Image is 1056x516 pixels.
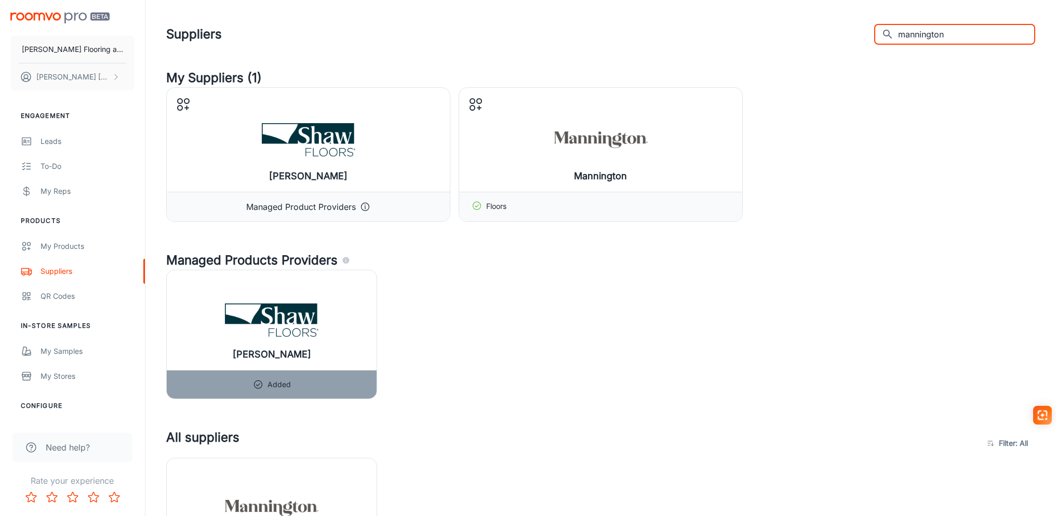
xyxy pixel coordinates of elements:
div: My Products [41,241,135,252]
div: Suppliers [41,266,135,277]
p: [PERSON_NAME] Flooring and Interiors [22,44,123,55]
button: Rate 2 star [42,487,62,508]
div: To-do [41,161,135,172]
p: [PERSON_NAME] [PERSON_NAME] [36,71,110,83]
button: [PERSON_NAME] Flooring and Interiors [10,36,135,63]
button: Rate 3 star [62,487,83,508]
h4: Managed Products Providers [166,251,1035,270]
p: Added [268,379,291,390]
div: QR Codes [41,290,135,302]
h4: My Suppliers (1) [166,69,1035,87]
span: : All [1015,437,1028,449]
h4: All suppliers [166,428,981,458]
img: Shaw [225,299,318,341]
p: Rate your experience [8,474,137,487]
div: Leads [41,136,135,147]
img: Shaw [262,119,355,161]
p: Floors [486,201,506,213]
p: Managed Product Providers [246,201,356,213]
h6: [PERSON_NAME] [233,347,311,362]
span: Need help? [46,441,90,454]
button: Rate 4 star [83,487,104,508]
button: [PERSON_NAME] [PERSON_NAME] [10,63,135,90]
img: Roomvo PRO Beta [10,12,110,23]
button: Rate 5 star [104,487,125,508]
div: My Stores [41,371,135,382]
span: Filter [999,437,1028,449]
div: My Reps [41,186,135,197]
button: Rate 1 star [21,487,42,508]
div: Agencies and suppliers who work with us to automatically identify the specific products you carry [342,251,350,270]
input: Search all suppliers... [898,24,1035,45]
div: My Samples [41,346,135,357]
h6: [PERSON_NAME] [269,169,347,183]
h1: Suppliers [166,25,222,44]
